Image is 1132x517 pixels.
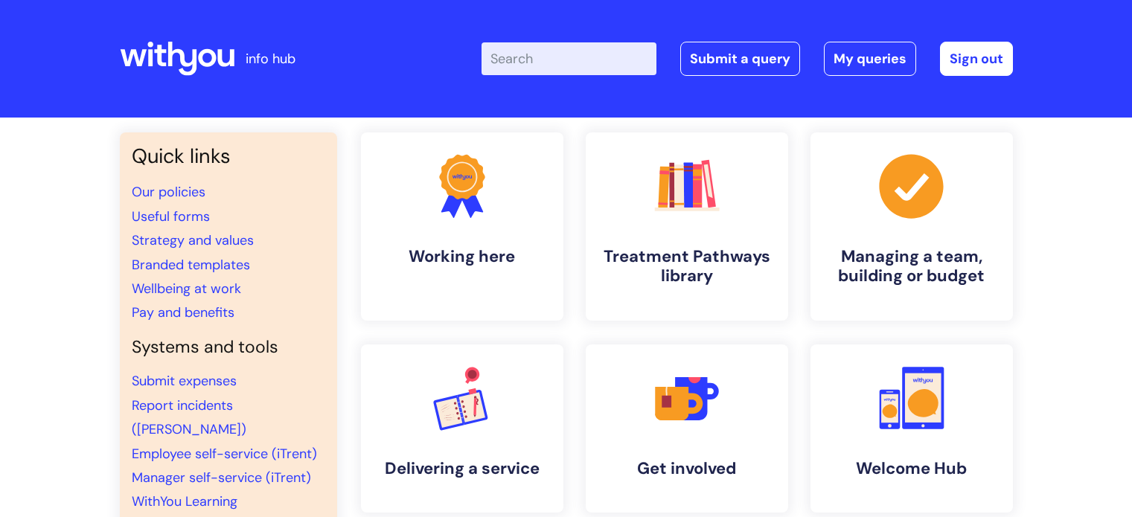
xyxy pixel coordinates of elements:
a: Sign out [940,42,1013,76]
a: Get involved [586,344,788,513]
a: Report incidents ([PERSON_NAME]) [132,396,246,438]
a: Manager self-service (iTrent) [132,469,311,487]
a: My queries [824,42,916,76]
a: Employee self-service (iTrent) [132,445,317,463]
h4: Working here [373,247,551,266]
a: Treatment Pathways library [586,132,788,321]
h4: Treatment Pathways library [598,247,776,286]
a: Pay and benefits [132,304,234,321]
h4: Welcome Hub [822,459,1001,478]
a: Submit a query [680,42,800,76]
a: Our policies [132,183,205,201]
a: Branded templates [132,256,250,274]
div: | - [482,42,1013,76]
a: Useful forms [132,208,210,225]
a: WithYou Learning [132,492,237,510]
h4: Systems and tools [132,337,325,358]
a: Managing a team, building or budget [810,132,1013,321]
p: info hub [246,47,295,71]
a: Delivering a service [361,344,563,513]
a: Submit expenses [132,372,237,390]
h4: Managing a team, building or budget [822,247,1001,286]
h3: Quick links [132,144,325,168]
a: Wellbeing at work [132,280,241,298]
h4: Delivering a service [373,459,551,478]
a: Working here [361,132,563,321]
input: Search [482,42,656,75]
a: Welcome Hub [810,344,1013,513]
a: Strategy and values [132,231,254,249]
h4: Get involved [598,459,776,478]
